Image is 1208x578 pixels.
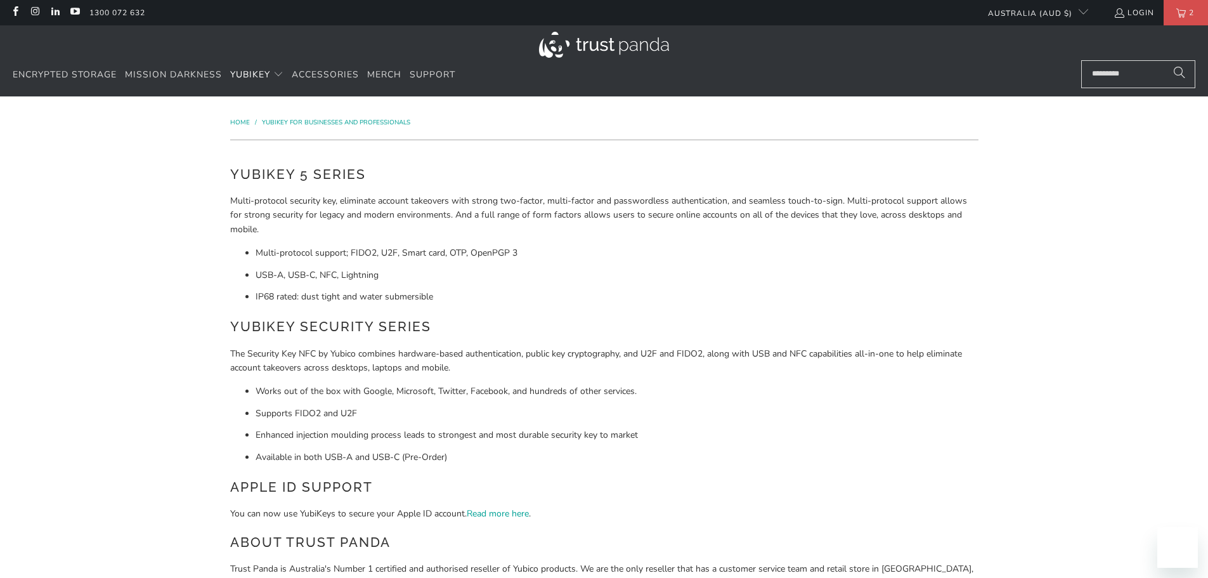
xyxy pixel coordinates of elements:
a: Merch [367,60,401,90]
li: Multi-protocol support; FIDO2, U2F, Smart card, OTP, OpenPGP 3 [256,246,978,260]
li: Enhanced injection moulding process leads to strongest and most durable security key to market [256,428,978,442]
span: Mission Darkness [125,69,222,81]
summary: YubiKey [230,60,283,90]
span: / [255,118,257,127]
span: YubiKey [230,69,270,81]
h2: About Trust Panda [230,532,978,553]
nav: Translation missing: en.navigation.header.main_nav [13,60,455,90]
a: Trust Panda Australia on YouTube [69,8,80,18]
li: Available in both USB-A and USB-C (Pre-Order) [256,450,978,464]
span: Support [410,69,455,81]
li: Works out of the box with Google, Microsoft, Twitter, Facebook, and hundreds of other services. [256,384,978,398]
a: Home [230,118,252,127]
li: Supports FIDO2 and U2F [256,407,978,421]
a: Login [1114,6,1154,20]
a: Trust Panda Australia on LinkedIn [49,8,60,18]
a: Encrypted Storage [13,60,117,90]
a: Trust Panda Australia on Facebook [10,8,20,18]
li: IP68 rated: dust tight and water submersible [256,290,978,304]
h2: YubiKey 5 Series [230,164,978,185]
h2: Apple ID Support [230,477,978,497]
span: Accessories [292,69,359,81]
a: Support [410,60,455,90]
p: You can now use YubiKeys to secure your Apple ID account. . [230,507,978,521]
li: USB-A, USB-C, NFC, Lightning [256,268,978,282]
span: Merch [367,69,401,81]
button: Search [1164,60,1195,88]
input: Search... [1081,60,1195,88]
iframe: Button to launch messaging window [1157,527,1198,568]
img: Trust Panda Australia [539,32,669,58]
a: Read more here [467,508,529,520]
a: YubiKey for Businesses and Professionals [262,118,410,127]
p: The Security Key NFC by Yubico combines hardware-based authentication, public key cryptography, a... [230,347,978,376]
span: Home [230,118,250,127]
span: Encrypted Storage [13,69,117,81]
p: Multi-protocol security key, eliminate account takeovers with strong two-factor, multi-factor and... [230,194,978,237]
a: Accessories [292,60,359,90]
a: 1300 072 632 [89,6,145,20]
a: Mission Darkness [125,60,222,90]
a: Trust Panda Australia on Instagram [29,8,40,18]
h2: YubiKey Security Series [230,317,978,337]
